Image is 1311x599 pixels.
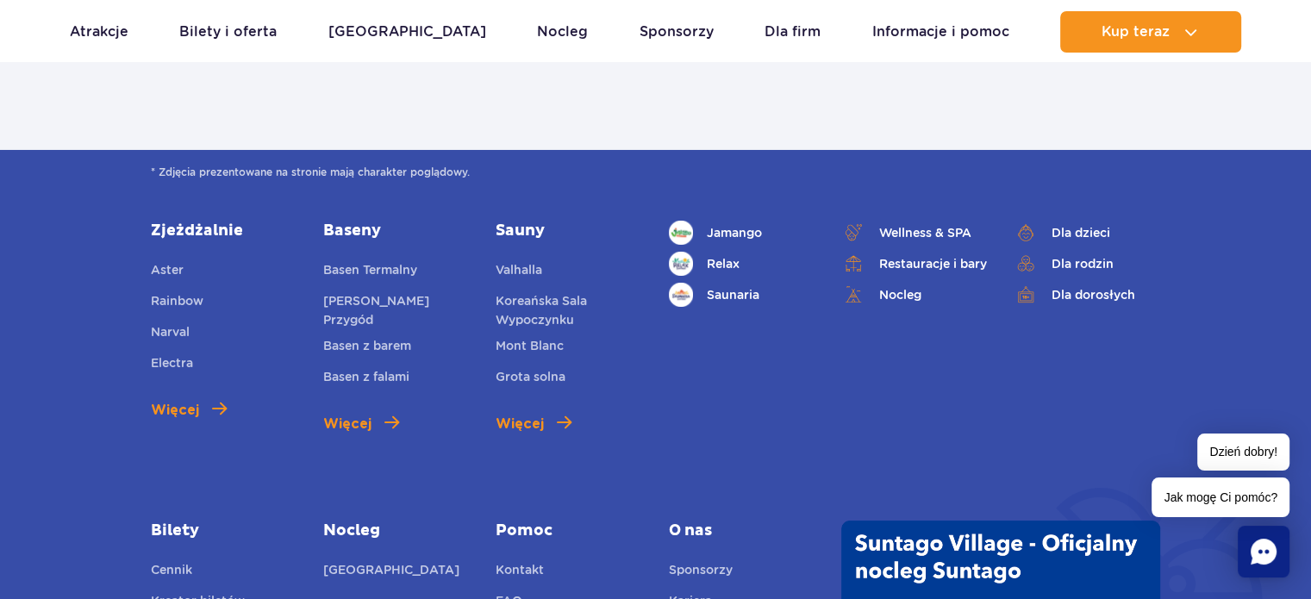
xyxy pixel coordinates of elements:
[640,11,714,53] a: Sponsorzy
[537,11,588,53] a: Nocleg
[323,560,459,584] a: [GEOGRAPHIC_DATA]
[1238,526,1289,577] div: Chat
[151,164,1160,181] span: * Zdjęcia prezentowane na stronie mają charakter poglądowy.
[841,252,988,276] a: Restauracje i bary
[496,414,544,434] span: Więcej
[151,325,190,339] span: Narval
[323,221,470,241] a: Baseny
[669,221,815,245] a: Jamango
[1060,11,1241,53] button: Kup teraz
[151,263,184,277] span: Aster
[323,291,470,329] a: [PERSON_NAME] Przygód
[669,521,815,541] span: O nas
[669,252,815,276] a: Relax
[841,283,988,307] a: Nocleg
[323,521,470,541] a: Nocleg
[151,322,190,346] a: Narval
[151,353,193,377] a: Electra
[496,339,564,353] span: Mont Blanc
[328,11,486,53] a: [GEOGRAPHIC_DATA]
[151,260,184,284] a: Aster
[151,400,227,421] a: Więcej
[1014,252,1160,276] a: Dla rodzin
[496,336,564,360] a: Mont Blanc
[669,283,815,307] a: Saunaria
[496,521,642,541] a: Pomoc
[841,221,988,245] a: Wellness & SPA
[496,291,642,329] a: Koreańska Sala Wypoczynku
[151,521,297,541] a: Bilety
[496,414,571,434] a: Więcej
[323,414,371,434] span: Więcej
[323,336,411,360] a: Basen z barem
[323,414,399,434] a: Więcej
[872,11,1009,53] a: Informacje i pomoc
[151,294,203,308] span: Rainbow
[496,367,565,391] a: Grota solna
[1102,24,1170,40] span: Kup teraz
[323,260,417,284] a: Basen Termalny
[879,223,971,242] span: Wellness & SPA
[707,223,762,242] span: Jamango
[151,291,203,315] a: Rainbow
[179,11,277,53] a: Bilety i oferta
[1197,434,1289,471] span: Dzień dobry!
[151,400,199,421] span: Więcej
[151,560,192,584] a: Cennik
[1014,221,1160,245] a: Dla dzieci
[323,367,409,391] a: Basen z falami
[765,11,821,53] a: Dla firm
[496,263,542,277] span: Valhalla
[151,221,297,241] a: Zjeżdżalnie
[669,560,733,584] a: Sponsorzy
[1014,283,1160,307] a: Dla dorosłych
[1152,477,1289,517] span: Jak mogę Ci pomóc?
[70,11,128,53] a: Atrakcje
[496,560,544,584] a: Kontakt
[496,221,642,241] a: Sauny
[496,260,542,284] a: Valhalla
